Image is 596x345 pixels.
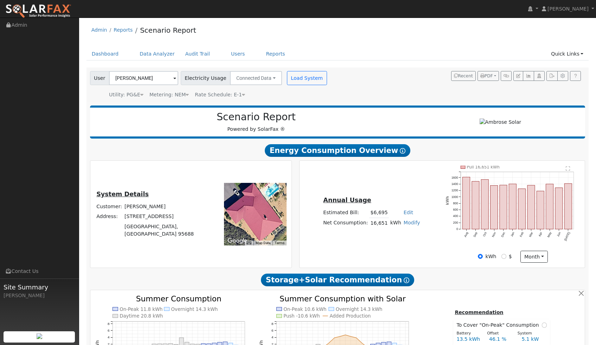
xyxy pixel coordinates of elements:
[537,191,544,229] rect: onclick=""
[180,47,215,60] a: Audit Trail
[261,47,290,60] a: Reports
[37,333,42,339] img: retrieve
[570,71,581,81] a: Help Link
[330,313,371,319] text: Added Production
[481,179,489,229] rect: onclick=""
[134,47,180,60] a: Data Analyzer
[501,254,506,259] input: $
[509,184,517,229] rect: onclick=""
[226,47,250,60] a: Users
[478,254,483,259] input: kWh
[453,221,458,224] text: 200
[500,185,507,229] rect: onclick=""
[486,253,496,260] label: kWh
[123,212,204,222] td: [STREET_ADDRESS]
[356,337,357,338] circle: onclick=""
[451,195,458,199] text: 1000
[566,166,570,171] text: 
[109,91,143,98] div: Utility: PG&E
[446,196,450,205] text: kWh
[97,111,415,123] h2: Scenario Report
[5,4,71,19] img: SolarFax
[94,111,419,133] div: Powered by SolarFax ®
[171,306,218,312] text: Overnight 14.3 kWh
[256,241,270,245] button: Map Data
[389,218,402,228] td: kWh
[467,165,500,170] text: Pull 16,651 kWh
[473,231,479,238] text: Sep
[514,331,544,337] div: System
[451,189,458,192] text: 1200
[108,328,110,332] text: 6
[485,336,518,343] div: 46.1 %
[491,186,498,229] rect: onclick=""
[404,210,413,215] a: Edit
[4,292,75,299] div: [PERSON_NAME]
[91,27,107,33] a: Admin
[271,328,274,332] text: 6
[4,282,75,292] span: Site Summary
[261,274,414,286] span: Storage+Solar Recommendation
[108,335,110,339] text: 4
[546,184,553,229] rect: onclick=""
[120,313,163,319] text: Daytime 20.8 kWh
[478,71,499,81] button: PDF
[284,313,320,319] text: Push -10.6 kWh
[472,181,479,229] rect: onclick=""
[322,208,369,218] td: Estimated Bill:
[501,71,512,81] button: Generate Report Link
[520,251,548,263] button: month
[350,336,352,337] circle: onclick=""
[226,236,249,245] a: Open this area in Google Maps (opens a new window)
[456,227,458,231] text: 0
[534,71,545,81] button: Login As
[451,182,458,186] text: 1400
[120,306,162,312] text: On-Peak 11.8 kWh
[547,231,552,238] text: May
[195,92,245,97] span: Alias: E1
[528,231,534,238] text: Mar
[509,253,512,260] label: $
[336,306,383,312] text: Overnight 14.3 kWh
[246,241,251,245] button: Keyboard shortcuts
[339,336,341,337] circle: onclick=""
[513,71,523,81] button: Edit User
[453,331,483,337] div: Battery
[453,208,458,211] text: 600
[546,71,557,81] button: Export Interval Data
[271,321,274,325] text: 8
[483,331,514,337] div: Offset
[556,231,562,237] text: Jun
[404,220,420,225] a: Modify
[463,231,469,238] text: Aug
[369,218,389,228] td: 16,651
[123,222,204,239] td: [GEOGRAPHIC_DATA], [GEOGRAPHIC_DATA] 95688
[109,71,178,85] input: Select a User
[451,176,458,179] text: 1600
[280,294,406,303] text: Summer Consumption with Solar
[149,91,189,98] div: Metering: NEM
[284,306,327,312] text: On-Peak 10.6 kWh
[230,71,282,85] button: Connected Data
[369,208,389,218] td: $6,695
[322,218,369,228] td: Net Consumption:
[564,231,571,241] text: [DATE]
[463,177,470,229] rect: onclick=""
[547,6,589,12] span: [PERSON_NAME]
[140,26,196,34] a: Scenario Report
[453,202,458,205] text: 800
[345,334,346,336] circle: onclick=""
[90,71,109,85] span: User
[95,212,123,222] td: Address:
[400,148,405,154] i: Show Help
[123,202,204,212] td: [PERSON_NAME]
[108,321,110,325] text: 8
[538,231,543,237] text: Apr
[95,202,123,212] td: Customer:
[557,71,568,81] button: Settings
[456,321,541,329] span: To Cover "On-Peak" Consumption
[181,71,230,85] span: Electricity Usage
[523,71,534,81] button: Multi-Series Graph
[323,197,371,204] u: Annual Usage
[328,342,330,344] circle: onclick=""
